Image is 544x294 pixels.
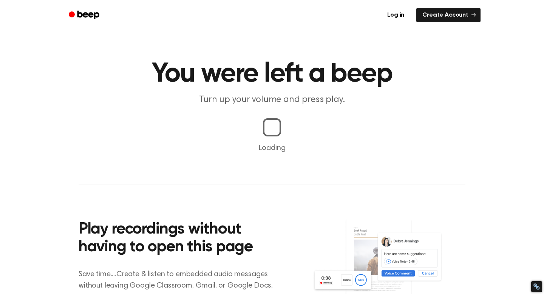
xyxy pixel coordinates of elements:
[533,283,540,290] div: Restore Info Box &#10;&#10;NoFollow Info:&#10; META-Robots NoFollow: &#09;false&#10; META-Robots ...
[79,221,282,257] h2: Play recordings without having to open this page
[63,8,106,23] a: Beep
[79,60,465,88] h1: You were left a beep
[127,94,417,106] p: Turn up your volume and press play.
[380,6,412,24] a: Log in
[9,142,535,154] p: Loading
[79,269,282,291] p: Save time....Create & listen to embedded audio messages without leaving Google Classroom, Gmail, ...
[416,8,481,22] a: Create Account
